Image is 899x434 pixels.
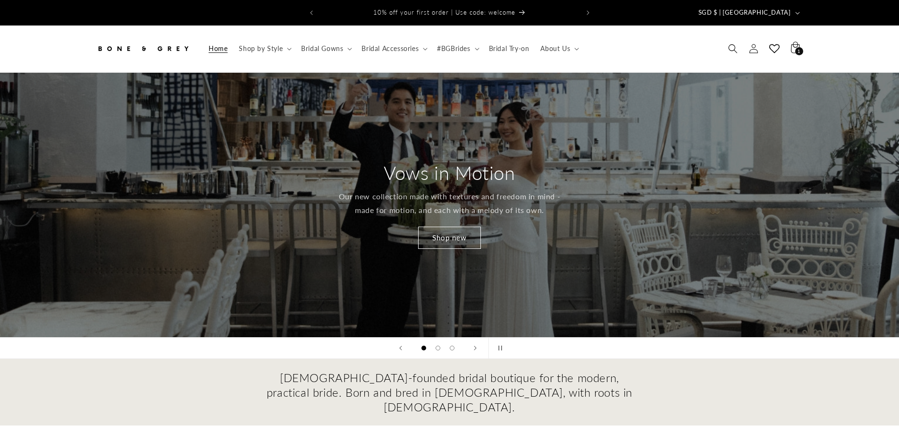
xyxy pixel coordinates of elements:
a: Bone and Grey Bridal [92,35,193,63]
button: Load slide 2 of 3 [431,341,445,355]
span: About Us [540,44,570,53]
button: Pause slideshow [488,338,509,358]
button: Previous announcement [301,4,322,22]
span: Bridal Gowns [301,44,343,53]
span: Bridal Accessories [361,44,419,53]
summary: Bridal Gowns [295,39,356,59]
h2: Vows in Motion [384,161,515,185]
button: Load slide 1 of 3 [417,341,431,355]
a: Bridal Try-on [483,39,535,59]
summary: Bridal Accessories [356,39,431,59]
span: #BGBrides [437,44,470,53]
button: Next slide [465,338,486,358]
button: Load slide 3 of 3 [445,341,459,355]
img: Bone and Grey Bridal [96,38,190,59]
span: Bridal Try-on [489,44,529,53]
button: Next announcement [578,4,598,22]
summary: Shop by Style [233,39,295,59]
span: Shop by Style [239,44,283,53]
summary: Search [723,38,743,59]
p: Our new collection made with textures and freedom in mind - made for motion, and each with a melo... [337,190,562,217]
span: 10% off your first order | Use code: welcome [373,9,515,16]
a: Shop new [418,227,481,249]
button: SGD $ | [GEOGRAPHIC_DATA] [693,4,804,22]
span: Home [209,44,227,53]
summary: About Us [535,39,583,59]
span: SGD $ | [GEOGRAPHIC_DATA] [698,8,791,17]
a: Home [203,39,233,59]
h2: [DEMOGRAPHIC_DATA]-founded bridal boutique for the modern, practical bride. Born and bred in [DEM... [266,370,634,415]
button: Previous slide [390,338,411,358]
span: 1 [798,47,800,55]
summary: #BGBrides [431,39,483,59]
